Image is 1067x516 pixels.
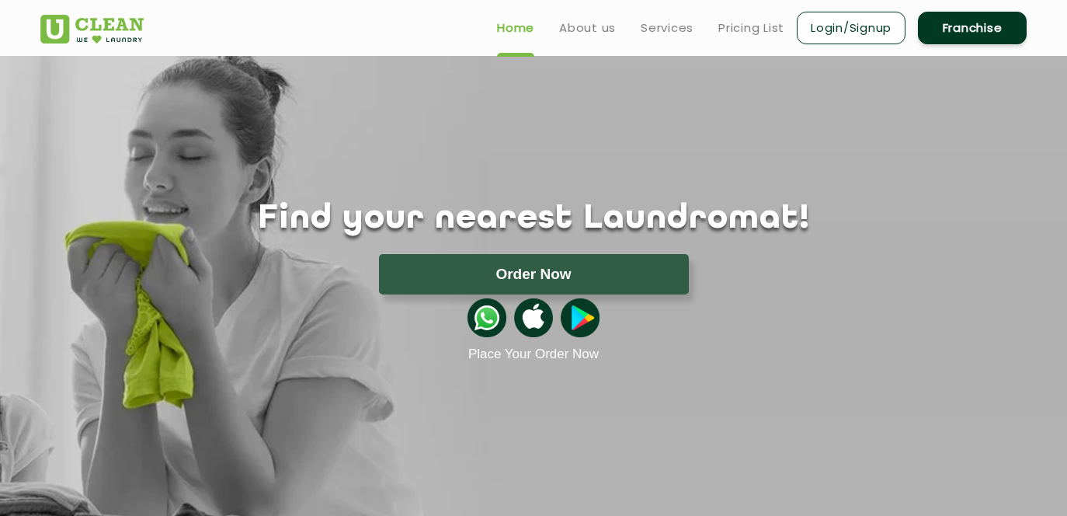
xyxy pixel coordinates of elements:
img: whatsappicon.png [467,298,506,337]
a: Place Your Order Now [468,347,599,362]
h1: Find your nearest Laundromat! [29,200,1038,239]
a: Pricing List [718,19,784,37]
button: Order Now [379,254,689,295]
img: UClean Laundry and Dry Cleaning [40,15,144,44]
a: Franchise [918,12,1027,44]
a: Services [641,19,693,37]
img: apple-icon.png [514,298,553,337]
a: Home [497,19,534,37]
a: About us [559,19,616,37]
img: playstoreicon.png [561,298,600,337]
a: Login/Signup [797,12,905,44]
